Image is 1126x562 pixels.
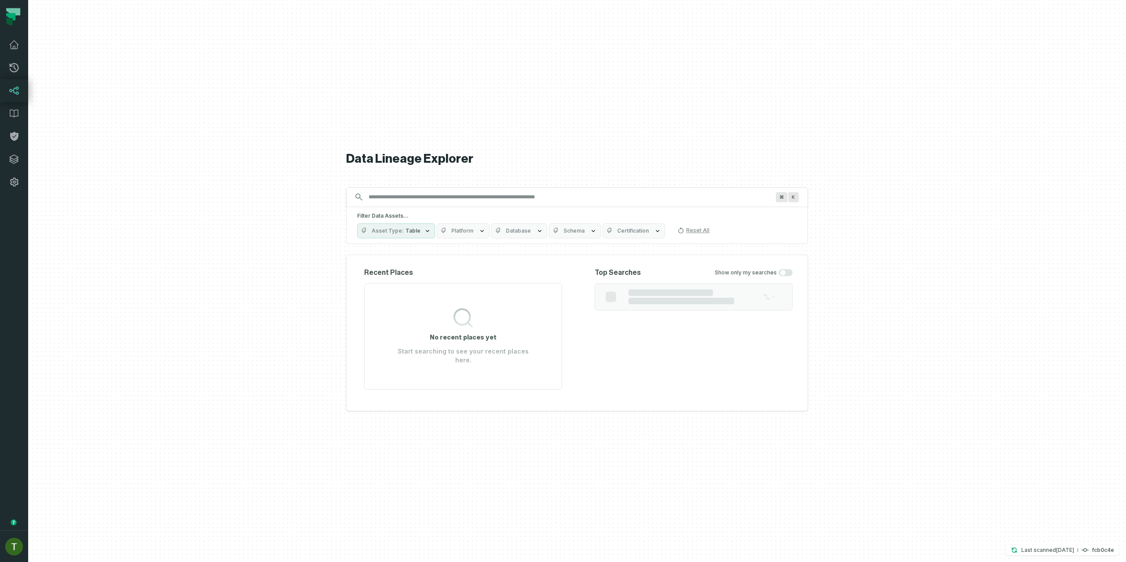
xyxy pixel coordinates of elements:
span: Press ⌘ + K to focus the search bar [776,192,787,202]
div: Tooltip anchor [10,518,18,526]
span: Press ⌘ + K to focus the search bar [788,192,799,202]
img: avatar of Tomer Galun [5,538,23,555]
h4: fcb0c4e [1092,547,1114,553]
h1: Data Lineage Explorer [346,151,808,167]
relative-time: Oct 9, 2025, 9:39 PM GMT+3 [1056,547,1074,553]
p: Last scanned [1021,546,1074,555]
button: Last scanned[DATE] 9:39:22 PMfcb0c4e [1005,545,1119,555]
